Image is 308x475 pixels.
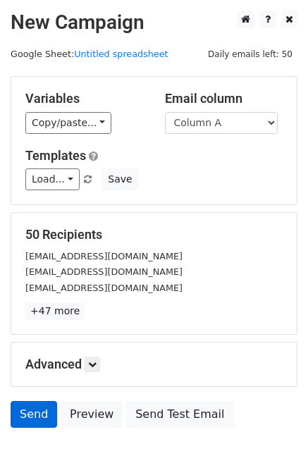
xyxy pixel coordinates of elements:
[101,168,138,190] button: Save
[25,148,86,163] a: Templates
[25,357,283,372] h5: Advanced
[11,49,168,59] small: Google Sheet:
[203,47,297,62] span: Daily emails left: 50
[126,401,233,428] a: Send Test Email
[25,302,85,320] a: +47 more
[203,49,297,59] a: Daily emails left: 50
[74,49,168,59] a: Untitled spreadsheet
[25,91,144,106] h5: Variables
[25,168,80,190] a: Load...
[25,283,183,293] small: [EMAIL_ADDRESS][DOMAIN_NAME]
[11,401,57,428] a: Send
[25,266,183,277] small: [EMAIL_ADDRESS][DOMAIN_NAME]
[165,91,283,106] h5: Email column
[25,251,183,261] small: [EMAIL_ADDRESS][DOMAIN_NAME]
[25,227,283,242] h5: 50 Recipients
[61,401,123,428] a: Preview
[25,112,111,134] a: Copy/paste...
[238,407,308,475] iframe: Chat Widget
[11,11,297,35] h2: New Campaign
